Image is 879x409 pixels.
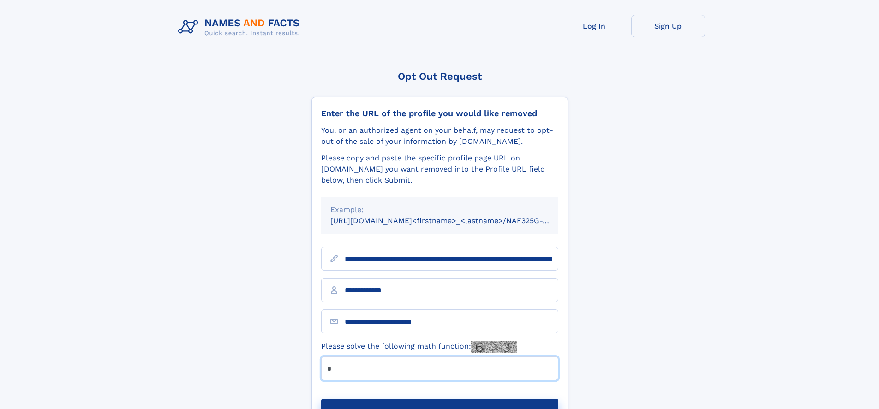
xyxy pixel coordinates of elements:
[330,216,576,225] small: [URL][DOMAIN_NAME]<firstname>_<lastname>/NAF325G-xxxxxxxx
[330,204,549,215] div: Example:
[321,153,558,186] div: Please copy and paste the specific profile page URL on [DOMAIN_NAME] you want removed into the Pr...
[631,15,705,37] a: Sign Up
[321,341,517,353] label: Please solve the following math function:
[557,15,631,37] a: Log In
[174,15,307,40] img: Logo Names and Facts
[321,125,558,147] div: You, or an authorized agent on your behalf, may request to opt-out of the sale of your informatio...
[311,71,568,82] div: Opt Out Request
[321,108,558,119] div: Enter the URL of the profile you would like removed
